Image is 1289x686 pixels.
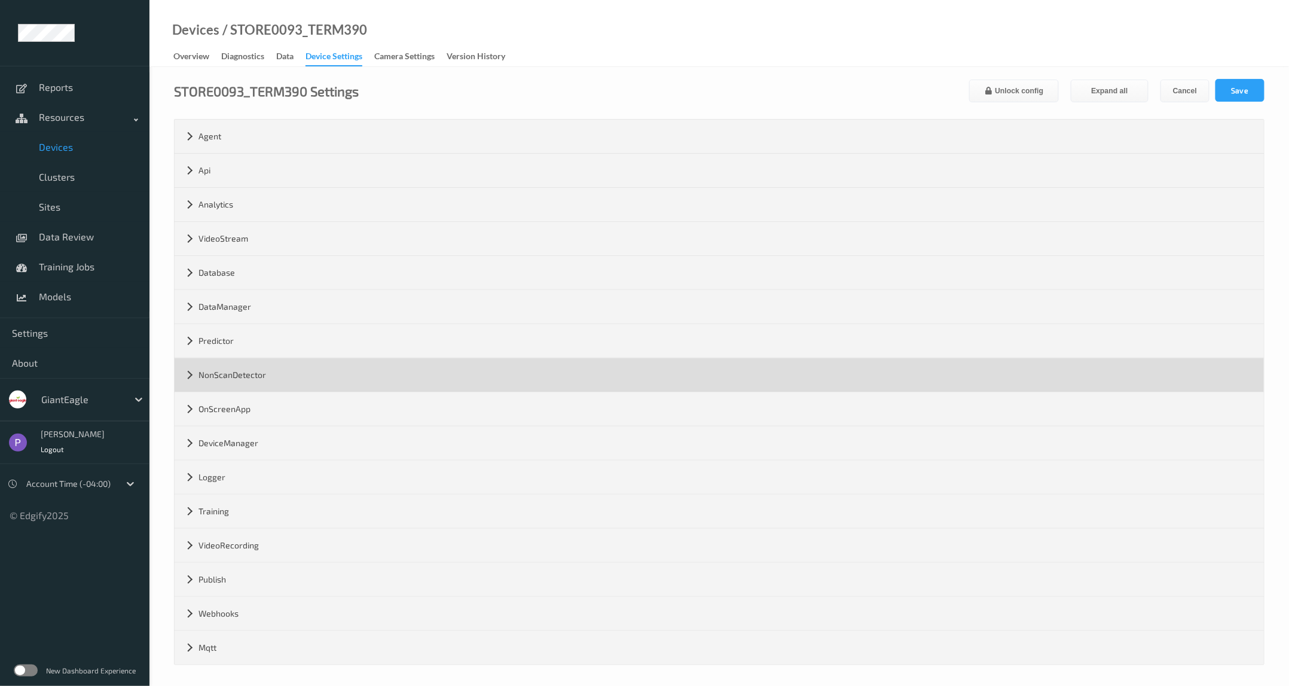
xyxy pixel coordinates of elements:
[1215,79,1264,102] button: Save
[276,50,294,65] div: Data
[374,48,447,65] a: Camera Settings
[175,563,1264,596] div: Publish
[221,50,264,65] div: Diagnostics
[447,50,505,65] div: Version History
[969,80,1059,102] button: Unlock config
[173,50,209,65] div: Overview
[175,495,1264,528] div: Training
[175,358,1264,392] div: NonScanDetector
[175,529,1264,562] div: VideoRecording
[447,48,517,65] a: Version History
[1160,80,1209,102] button: Cancel
[276,48,306,65] a: Data
[175,188,1264,221] div: Analytics
[374,50,435,65] div: Camera Settings
[219,24,367,36] div: / STORE0093_TERM390
[1071,80,1149,102] button: Expand all
[175,461,1264,494] div: Logger
[175,324,1264,358] div: Predictor
[173,48,221,65] a: Overview
[221,48,276,65] a: Diagnostics
[175,120,1264,153] div: Agent
[306,48,374,66] a: Device Settings
[175,426,1264,460] div: DeviceManager
[175,631,1264,664] div: Mqtt
[174,85,359,97] div: STORE0093_TERM390 Settings
[175,256,1264,289] div: Database
[306,50,362,66] div: Device Settings
[175,290,1264,324] div: DataManager
[175,597,1264,630] div: Webhooks
[175,392,1264,426] div: OnScreenApp
[175,222,1264,255] div: VideoStream
[172,24,219,36] a: Devices
[175,154,1264,187] div: Api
